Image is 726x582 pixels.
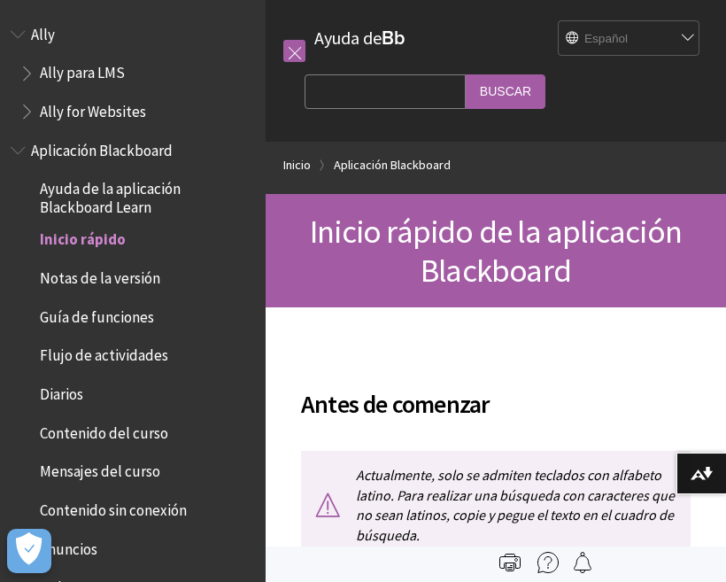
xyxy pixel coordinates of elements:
[7,529,51,573] button: Abrir preferencias
[40,302,154,326] span: Guía de funciones
[40,534,97,558] span: Anuncios
[40,263,160,287] span: Notas de la versión
[301,451,691,559] p: Actualmente, solo se admiten teclados con alfabeto latino. Para realizar una búsqueda con caracte...
[40,175,253,216] span: Ayuda de la aplicación Blackboard Learn
[11,19,255,127] nav: Book outline for Anthology Ally Help
[40,379,83,403] span: Diarios
[466,74,545,109] input: Buscar
[334,154,451,176] a: Aplicación Blackboard
[40,457,160,481] span: Mensajes del curso
[40,495,187,519] span: Contenido sin conexión
[314,27,405,49] a: Ayuda deBb
[40,341,168,365] span: Flujo de actividades
[31,136,173,159] span: Aplicación Blackboard
[310,211,682,291] span: Inicio rápido de la aplicación Blackboard
[301,364,691,423] h2: Antes de comenzar
[40,58,125,82] span: Ally para LMS
[559,21,700,57] select: Site Language Selector
[572,552,593,573] img: Follow this page
[537,552,559,573] img: More help
[40,225,126,249] span: Inicio rápido
[40,97,146,120] span: Ally for Websites
[40,418,168,442] span: Contenido del curso
[382,27,405,50] strong: Bb
[499,552,521,573] img: Print
[31,19,55,43] span: Ally
[283,154,311,176] a: Inicio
